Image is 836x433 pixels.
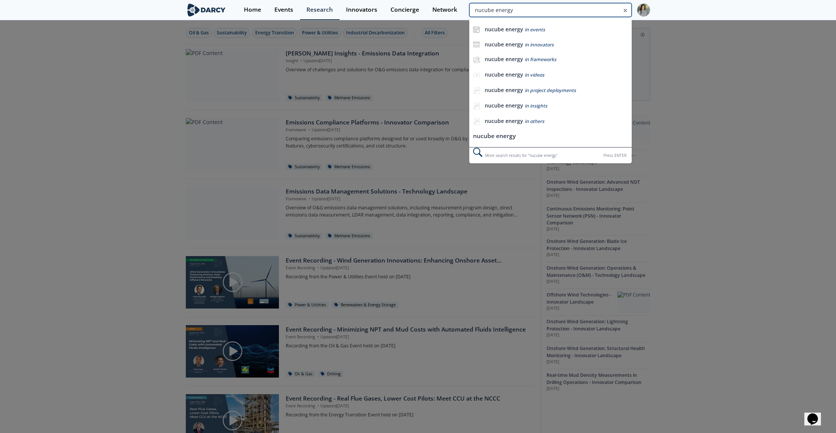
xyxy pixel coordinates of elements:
[473,26,480,33] img: icon
[485,86,523,94] b: nucube energy
[274,7,293,13] div: Events
[485,71,523,78] b: nucube energy
[525,103,547,109] span: in insights
[469,147,632,163] div: More search results for " nucube energy "
[390,7,419,13] div: Concierge
[186,3,227,17] img: logo-wide.svg
[485,102,523,109] b: nucube energy
[525,26,545,33] span: in events
[525,41,554,48] span: in innovators
[432,7,457,13] div: Network
[525,56,556,63] span: in frameworks
[346,7,377,13] div: Innovators
[469,3,632,17] input: Advanced Search
[637,3,650,17] img: Profile
[525,118,544,124] span: in others
[473,41,480,48] img: icon
[485,55,523,63] b: nucube energy
[306,7,333,13] div: Research
[244,7,261,13] div: Home
[485,26,523,33] b: nucube energy
[603,152,626,160] div: Press ENTER
[469,129,632,143] li: nucube energy
[804,403,828,425] iframe: chat widget
[525,72,544,78] span: in videos
[525,87,576,94] span: in project deployments
[485,117,523,124] b: nucube energy
[485,41,523,48] b: nucube energy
